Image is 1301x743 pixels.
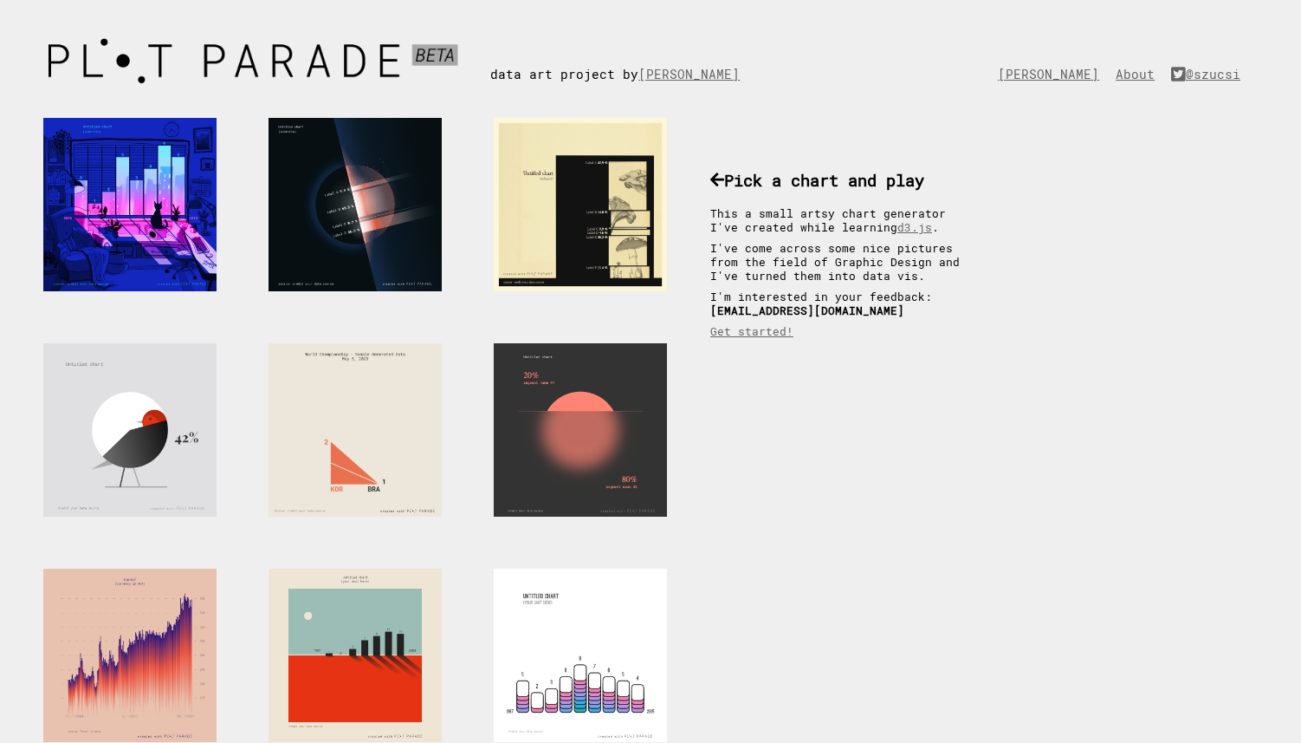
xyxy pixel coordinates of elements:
h3: Pick a chart and play [710,169,979,191]
p: I've come across some nice pictures from the field of Graphic Design and I've turned them into da... [710,241,979,283]
b: [EMAIL_ADDRESS][DOMAIN_NAME] [710,303,904,317]
p: This a small artsy chart generator I've created while learning . [710,206,979,234]
a: [PERSON_NAME] [638,66,748,82]
p: I'm interested in your feedback: [710,290,979,317]
a: @szucsi [1171,66,1249,82]
a: About [1116,66,1163,82]
div: data art project by [490,31,766,82]
a: [PERSON_NAME] [998,66,1108,82]
a: Get started! [710,324,793,338]
a: d3.js [897,220,932,234]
